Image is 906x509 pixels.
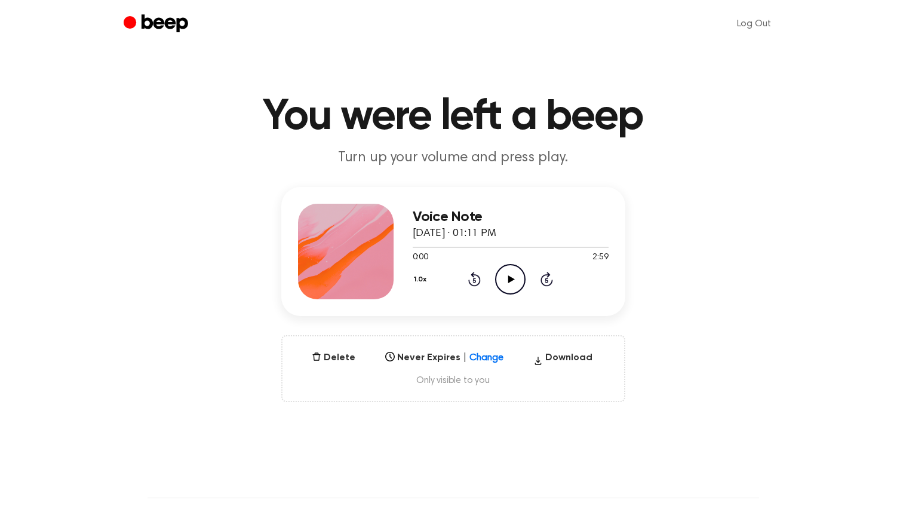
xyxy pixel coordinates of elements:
span: [DATE] · 01:11 PM [413,228,496,239]
h3: Voice Note [413,209,609,225]
a: Log Out [725,10,783,38]
span: 2:59 [592,252,608,264]
span: Only visible to you [297,375,610,387]
button: Delete [307,351,360,365]
button: Download [529,351,597,370]
h1: You were left a beep [148,96,759,139]
span: 0:00 [413,252,428,264]
button: 1.0x [413,269,431,290]
p: Turn up your volume and press play. [224,148,683,168]
a: Beep [124,13,191,36]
